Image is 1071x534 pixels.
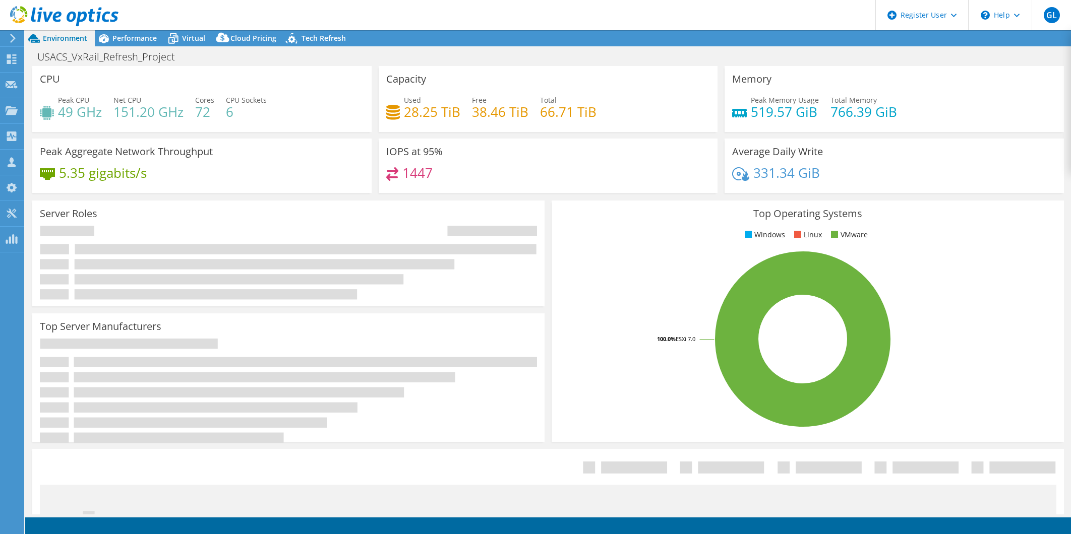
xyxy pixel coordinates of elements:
span: Peak CPU [58,95,89,105]
h3: Top Operating Systems [559,208,1056,219]
span: Peak Memory Usage [751,95,819,105]
h4: 519.57 GiB [751,106,819,117]
h4: 1447 [402,167,433,178]
h3: Average Daily Write [732,146,823,157]
span: Cloud Pricing [230,33,276,43]
h3: Peak Aggregate Network Throughput [40,146,213,157]
span: Performance [112,33,157,43]
h4: 151.20 GHz [113,106,184,117]
h4: 72 [195,106,214,117]
span: CPU Sockets [226,95,267,105]
li: Windows [742,229,785,240]
span: Cores [195,95,214,105]
svg: \n [981,11,990,20]
h3: CPU [40,74,60,85]
h4: 28.25 TiB [404,106,460,117]
span: Net CPU [113,95,141,105]
span: Free [472,95,487,105]
span: Tech Refresh [302,33,346,43]
span: Total [540,95,557,105]
h4: 49 GHz [58,106,102,117]
h3: Memory [732,74,771,85]
h3: IOPS at 95% [386,146,443,157]
span: GL [1044,7,1060,23]
h4: 331.34 GiB [753,167,820,178]
span: Used [404,95,421,105]
li: Linux [792,229,822,240]
span: Environment [43,33,87,43]
h4: 6 [226,106,267,117]
span: Total Memory [830,95,877,105]
h3: Top Server Manufacturers [40,321,161,332]
h4: 38.46 TiB [472,106,528,117]
h4: 5.35 gigabits/s [59,167,147,178]
h3: Capacity [386,74,426,85]
h4: 766.39 GiB [830,106,897,117]
h3: Server Roles [40,208,97,219]
li: VMware [828,229,868,240]
tspan: 100.0% [657,335,676,343]
h4: 66.71 TiB [540,106,597,117]
tspan: ESXi 7.0 [676,335,695,343]
h1: USACS_VxRail_Refresh_Project [33,51,191,62]
span: Virtual [182,33,205,43]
